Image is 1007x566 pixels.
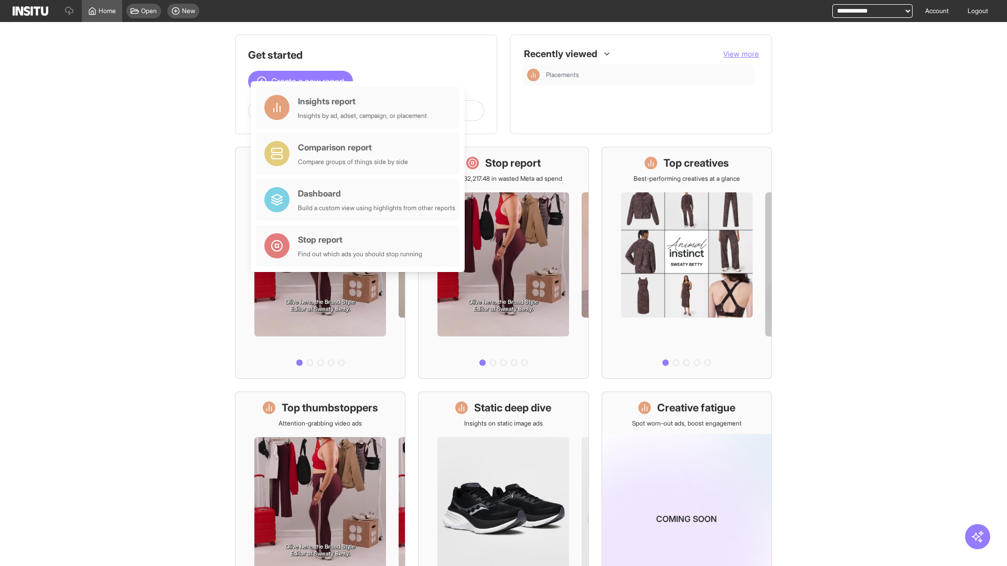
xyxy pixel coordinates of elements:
div: Insights by ad, adset, campaign, or placement [298,112,427,120]
span: New [182,7,195,15]
p: Attention-grabbing video ads [278,419,362,428]
p: Save £32,217.48 in wasted Meta ad spend [445,175,562,183]
div: Compare groups of things side by side [298,158,408,166]
div: Build a custom view using highlights from other reports [298,204,455,212]
div: Comparison report [298,141,408,154]
div: Insights [527,69,540,81]
a: Stop reportSave £32,217.48 in wasted Meta ad spend [418,147,588,379]
button: Create a new report [248,71,353,92]
span: Open [141,7,157,15]
span: Placements [546,71,751,79]
div: Stop report [298,233,422,246]
h1: Stop report [485,156,541,170]
h1: Top thumbstoppers [282,400,378,415]
span: View more [723,49,759,58]
img: Logo [13,6,48,16]
span: Home [99,7,116,15]
h1: Top creatives [663,156,729,170]
a: Top creativesBest-performing creatives at a glance [602,147,772,379]
button: View more [723,49,759,59]
a: What's live nowSee all active ads instantly [235,147,405,379]
div: Dashboard [298,187,455,200]
p: Insights on static image ads [464,419,543,428]
span: Placements [546,71,579,79]
span: Create a new report [271,75,345,88]
div: Insights report [298,95,427,107]
p: Best-performing creatives at a glance [634,175,740,183]
h1: Get started [248,48,484,62]
div: Find out which ads you should stop running [298,250,422,258]
h1: Static deep dive [474,400,551,415]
